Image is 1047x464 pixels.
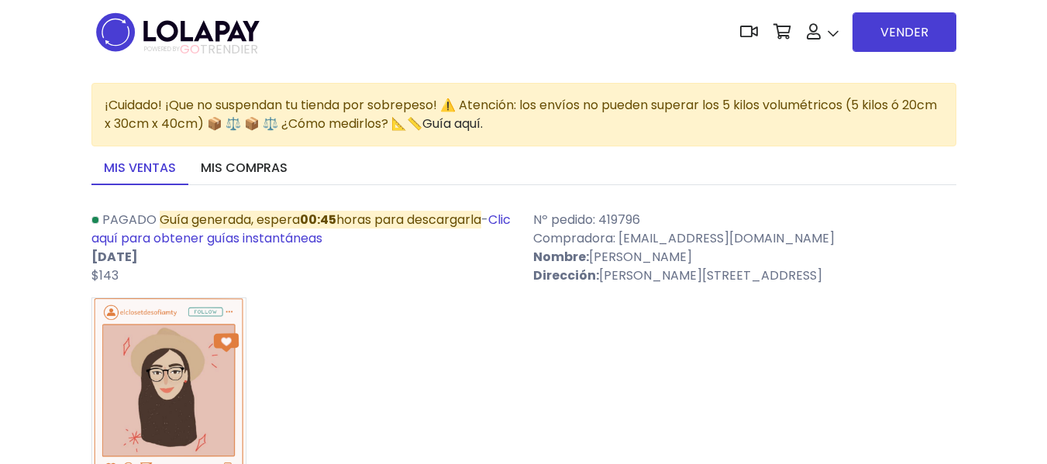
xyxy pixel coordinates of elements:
p: Nº pedido: 419796 [533,211,956,229]
p: [PERSON_NAME] [533,248,956,266]
span: GO [180,40,200,58]
a: Guía aquí. [422,115,483,132]
p: [DATE] [91,248,515,266]
p: [PERSON_NAME][STREET_ADDRESS] [533,266,956,285]
b: 00:45 [300,211,336,229]
span: $143 [91,266,119,284]
span: POWERED BY [144,45,180,53]
a: Mis ventas [91,153,188,185]
strong: Nombre: [533,248,589,266]
a: VENDER [852,12,956,52]
span: ¡Cuidado! ¡Que no suspendan tu tienda por sobrepeso! ⚠️ Atención: los envíos no pueden superar lo... [105,96,937,132]
img: logo [91,8,264,57]
p: Compradora: [EMAIL_ADDRESS][DOMAIN_NAME] [533,229,956,248]
span: TRENDIER [144,43,258,57]
a: Mis compras [188,153,300,185]
span: Guía generada, espera horas para descargarla [160,211,481,229]
div: - [82,211,524,285]
span: Pagado [102,211,157,229]
a: Clic aquí para obtener guías instantáneas [91,211,511,247]
strong: Dirección: [533,266,599,284]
